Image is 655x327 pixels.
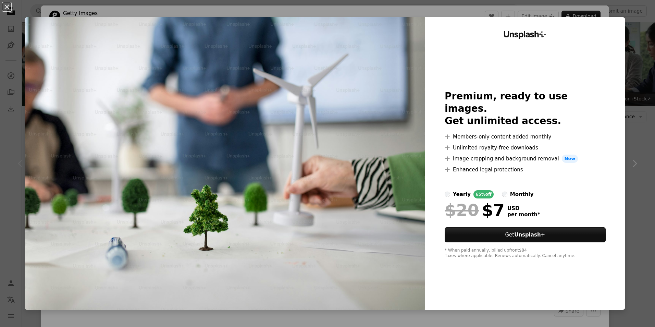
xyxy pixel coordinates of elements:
input: yearly65%off [445,192,450,197]
li: Enhanced legal protections [445,166,606,174]
li: Members-only content added monthly [445,133,606,141]
div: $7 [445,201,505,219]
div: 65% off [473,190,494,198]
button: GetUnsplash+ [445,227,606,242]
input: monthly [502,192,507,197]
span: New [562,155,578,163]
strong: Unsplash+ [514,232,545,238]
div: monthly [510,190,534,198]
div: yearly [453,190,471,198]
div: * When paid annually, billed upfront $84 Taxes where applicable. Renews automatically. Cancel any... [445,248,606,259]
span: $20 [445,201,479,219]
span: per month * [507,211,540,218]
span: USD [507,205,540,211]
li: Image cropping and background removal [445,155,606,163]
h2: Premium, ready to use images. Get unlimited access. [445,90,606,127]
li: Unlimited royalty-free downloads [445,144,606,152]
